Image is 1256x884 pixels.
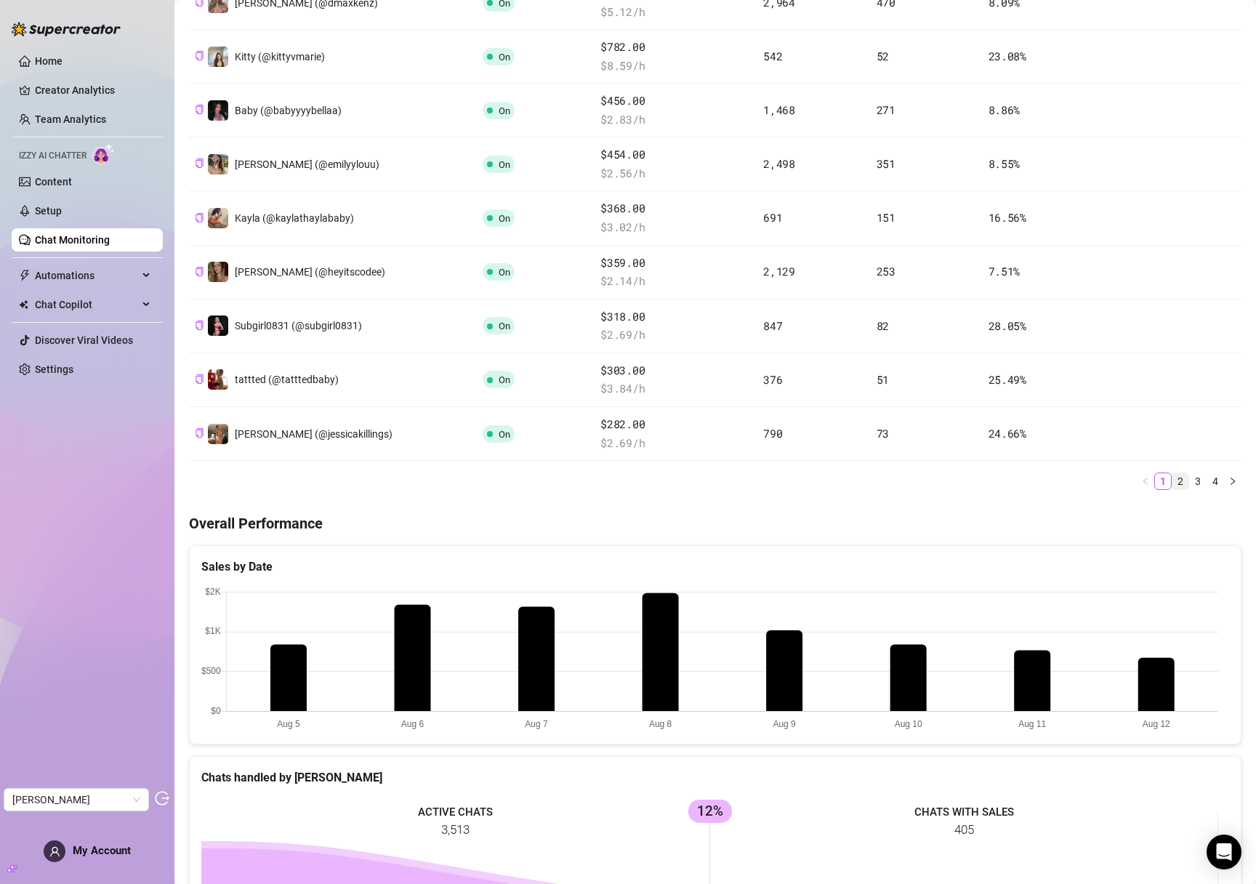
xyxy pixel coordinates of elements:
[763,426,782,441] span: 790
[499,321,510,331] span: On
[195,267,204,276] span: copy
[600,146,752,164] span: $454.00
[19,149,86,163] span: Izzy AI Chatter
[195,212,204,223] button: Copy Creator ID
[208,262,228,282] img: Cody (@heyitscodee)
[600,92,752,110] span: $456.00
[1207,473,1224,490] li: 4
[600,308,752,326] span: $318.00
[195,158,204,168] span: copy
[1141,477,1150,486] span: left
[989,372,1026,387] span: 25.49 %
[499,52,510,63] span: On
[989,264,1020,278] span: 7.51 %
[499,267,510,278] span: On
[877,49,889,63] span: 52
[235,320,362,331] span: Subgirl0831 (@subgirl0831)
[600,57,752,75] span: $ 8.59 /h
[499,374,510,385] span: On
[208,424,228,444] img: Jessica (@jessicakillings)
[600,200,752,217] span: $368.00
[877,264,895,278] span: 253
[35,55,63,67] a: Home
[235,428,392,440] span: [PERSON_NAME] (@jessicakillings)
[195,213,204,222] span: copy
[763,372,782,387] span: 376
[600,219,752,236] span: $ 3.02 /h
[195,321,204,330] span: copy
[1228,477,1237,486] span: right
[195,158,204,169] button: Copy Creator ID
[208,208,228,228] img: Kayla (@kaylathaylababy)
[155,791,169,805] span: logout
[35,205,62,217] a: Setup
[1224,473,1241,490] button: right
[208,154,228,174] img: emilylou (@emilyylouu)
[1224,473,1241,490] li: Next Page
[1189,473,1207,490] li: 3
[1172,473,1188,489] a: 2
[195,51,204,60] span: copy
[877,156,895,171] span: 351
[763,210,782,225] span: 691
[7,864,17,874] span: build
[35,334,133,346] a: Discover Viral Videos
[235,105,342,116] span: Baby (@babyyyybellaa)
[763,103,795,117] span: 1,468
[73,844,131,857] span: My Account
[195,105,204,114] span: copy
[877,318,889,333] span: 82
[877,210,895,225] span: 151
[35,113,106,125] a: Team Analytics
[1154,473,1172,490] li: 1
[1207,473,1223,489] a: 4
[600,362,752,379] span: $303.00
[35,79,151,102] a: Creator Analytics
[499,159,510,170] span: On
[235,212,354,224] span: Kayla (@kaylathaylababy)
[600,4,752,21] span: $ 5.12 /h
[195,266,204,277] button: Copy Creator ID
[877,426,889,441] span: 73
[600,165,752,182] span: $ 2.56 /h
[600,380,752,398] span: $ 3.84 /h
[763,156,795,171] span: 2,498
[235,51,325,63] span: Kitty (@kittyvmarie)
[49,846,60,857] span: user
[92,143,115,164] img: AI Chatter
[763,264,795,278] span: 2,129
[19,270,31,281] span: thunderbolt
[195,51,204,62] button: Copy Creator ID
[208,369,228,390] img: tattted (@tatttedbaby)
[763,318,782,333] span: 847
[195,374,204,385] button: Copy Creator ID
[201,768,1229,787] div: Chats handled by [PERSON_NAME]
[195,428,204,438] span: copy
[235,266,385,278] span: [PERSON_NAME] (@heyitscodee)
[1172,473,1189,490] li: 2
[35,363,73,375] a: Settings
[600,39,752,56] span: $782.00
[235,158,379,170] span: [PERSON_NAME] (@emilyylouu)
[208,100,228,121] img: Baby (@babyyyybellaa)
[1155,473,1171,489] a: 1
[499,213,510,224] span: On
[989,103,1020,117] span: 8.86 %
[989,318,1026,333] span: 28.05 %
[989,210,1026,225] span: 16.56 %
[189,513,1241,534] h4: Overall Performance
[195,321,204,331] button: Copy Creator ID
[600,254,752,272] span: $359.00
[600,435,752,452] span: $ 2.69 /h
[1137,473,1154,490] li: Previous Page
[235,374,339,385] span: tattted (@tatttedbaby)
[19,300,28,310] img: Chat Copilot
[35,234,110,246] a: Chat Monitoring
[877,372,889,387] span: 51
[989,426,1026,441] span: 24.66 %
[12,22,121,36] img: logo-BBDzfeDw.svg
[989,49,1026,63] span: 23.08 %
[201,558,1229,576] div: Sales by Date
[1207,835,1241,869] div: Open Intercom Messenger
[208,316,228,336] img: Subgirl0831 (@subgirl0831)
